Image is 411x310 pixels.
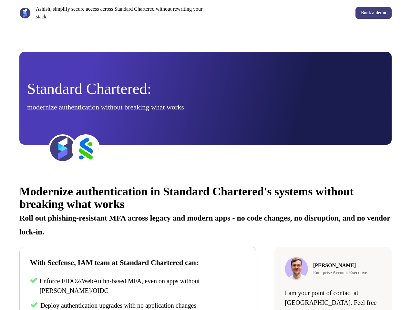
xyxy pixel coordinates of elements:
a: Standard Chartered:modernize authentication without breaking what works [19,52,392,145]
p: [PERSON_NAME] [313,262,367,269]
span: modernize authentication without breaking what works [27,103,184,111]
span: Deploy authentication upgrades with no application changes [40,302,196,309]
span: With Secfense, IAM team at Standard Chartered can: [30,259,198,267]
p: Enterprise Account Executive [313,269,367,276]
span: Enforce FIDO2/WebAuthn-based MFA, even on apps without [PERSON_NAME]/OIDC [39,277,200,294]
span: Modernize authentication in Standard Chartered's systems without breaking what works [19,185,354,211]
span: Standard Chartered: [27,80,151,97]
span: Roll out phishing-resistant MFA across legacy and modern apps - no code changes, no disruption, a... [19,214,390,236]
p: Ashish, simplify secure access across Standard Chartered without rewriting your stack [36,5,203,21]
a: Book a demo [355,7,392,19]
